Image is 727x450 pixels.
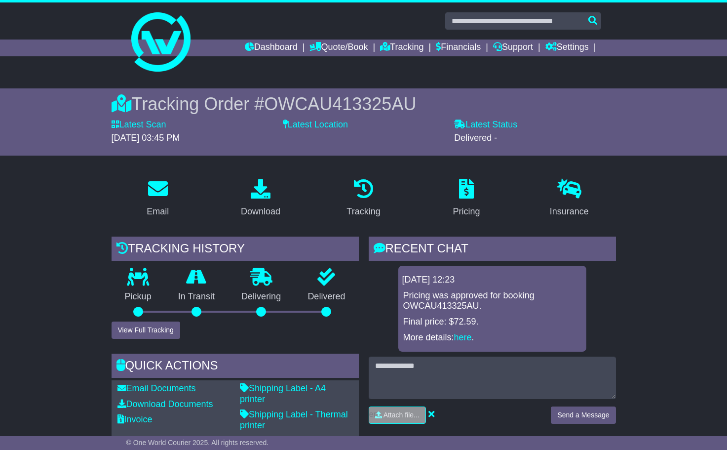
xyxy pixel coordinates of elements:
a: Download Documents [117,399,213,409]
label: Latest Status [454,120,517,130]
span: © One World Courier 2025. All rights reserved. [126,439,269,447]
div: Download [241,205,280,218]
a: Pricing [446,175,486,222]
p: Pricing was approved for booking OWCAU413325AU. [403,290,581,312]
div: [DATE] 12:23 [402,275,582,286]
a: Tracking [340,175,386,222]
span: [DATE] 03:45 PM [112,133,180,143]
div: Pricing [453,205,480,218]
div: Tracking [346,205,380,218]
a: Download [234,175,287,222]
div: RECENT CHAT [369,237,616,263]
a: Financials [436,40,481,56]
button: Send a Message [551,407,615,424]
label: Latest Scan [112,120,166,130]
a: Invoice [117,414,153,424]
a: Insurance [543,175,595,222]
div: Tracking history [112,237,359,263]
a: here [454,332,472,342]
p: In Transit [165,291,228,302]
p: Final price: $72.59. [403,317,581,327]
p: Delivering [228,291,294,302]
p: Delivered [294,291,358,302]
label: Latest Location [283,120,348,130]
p: Pickup [112,291,165,302]
a: Shipping Label - Thermal printer [240,409,348,430]
button: View Full Tracking [112,322,180,339]
a: Email Documents [117,383,196,393]
div: Email [147,205,169,218]
div: Quick Actions [112,354,359,380]
div: Insurance [550,205,589,218]
a: Quote/Book [309,40,368,56]
span: Delivered - [454,133,497,143]
a: Dashboard [245,40,298,56]
a: Settings [545,40,589,56]
a: Support [493,40,533,56]
p: More details: . [403,332,581,343]
a: Shipping Label - A4 printer [240,383,326,404]
a: Tracking [380,40,423,56]
a: Email [140,175,175,222]
div: Tracking Order # [112,93,616,115]
span: OWCAU413325AU [264,94,416,114]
